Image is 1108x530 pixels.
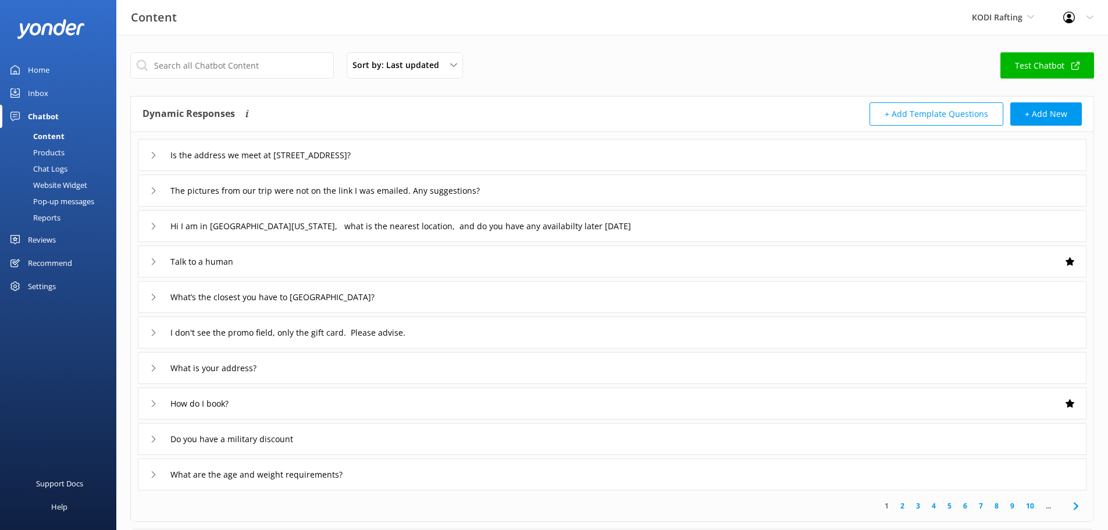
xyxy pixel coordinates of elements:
img: yonder-white-logo.png [17,19,84,38]
a: Pop-up messages [7,193,116,209]
button: + Add New [1010,102,1082,126]
div: Chat Logs [7,161,67,177]
a: Test Chatbot [1000,52,1094,79]
h4: Dynamic Responses [142,102,235,126]
div: Help [51,495,67,518]
a: 10 [1020,500,1040,511]
button: + Add Template Questions [870,102,1003,126]
div: Chatbot [28,105,59,128]
div: Reviews [28,228,56,251]
a: 7 [973,500,989,511]
h3: Content [131,8,177,27]
a: 3 [910,500,926,511]
span: KODI Rafting [972,12,1023,23]
div: Support Docs [36,472,83,495]
div: Pop-up messages [7,193,94,209]
a: 8 [989,500,1004,511]
a: Products [7,144,116,161]
input: Search all Chatbot Content [130,52,334,79]
div: Recommend [28,251,72,275]
span: Sort by: Last updated [352,59,446,72]
div: Content [7,128,65,144]
div: Home [28,58,49,81]
div: Products [7,144,65,161]
a: Reports [7,209,116,226]
div: Website Widget [7,177,87,193]
a: 6 [957,500,973,511]
span: ... [1040,500,1057,511]
div: Reports [7,209,60,226]
div: Settings [28,275,56,298]
div: Inbox [28,81,48,105]
a: 2 [895,500,910,511]
a: 4 [926,500,942,511]
a: Chat Logs [7,161,116,177]
a: Website Widget [7,177,116,193]
a: Content [7,128,116,144]
a: 9 [1004,500,1020,511]
a: 1 [879,500,895,511]
a: 5 [942,500,957,511]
